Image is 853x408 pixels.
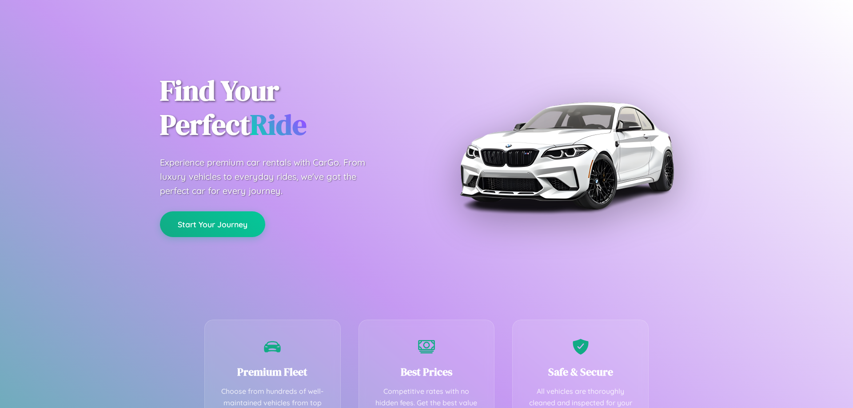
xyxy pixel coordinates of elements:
[160,74,413,142] h1: Find Your Perfect
[250,105,307,144] span: Ride
[218,364,327,379] h3: Premium Fleet
[372,364,481,379] h3: Best Prices
[160,211,265,237] button: Start Your Journey
[160,155,382,198] p: Experience premium car rentals with CarGo. From luxury vehicles to everyday rides, we've got the ...
[455,44,678,266] img: Premium BMW car rental vehicle
[526,364,635,379] h3: Safe & Secure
